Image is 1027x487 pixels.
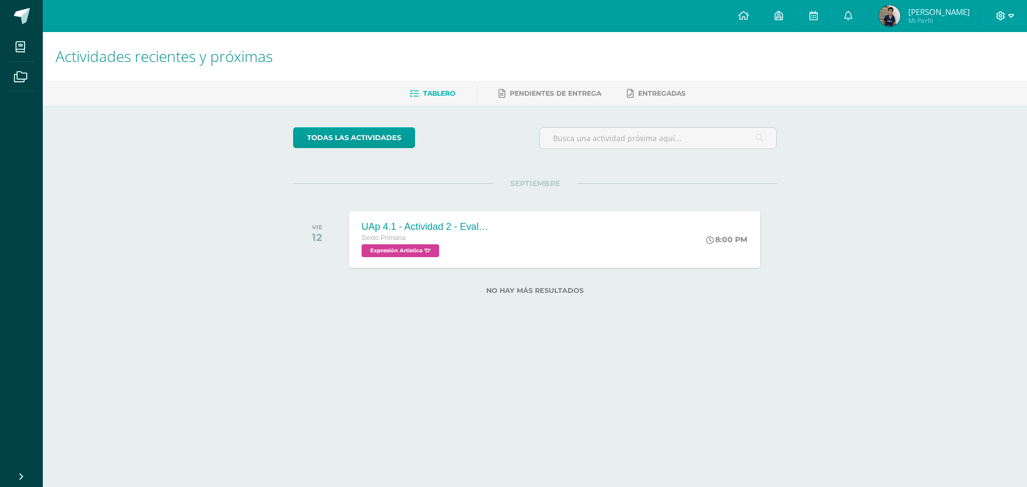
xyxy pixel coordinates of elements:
[540,128,777,149] input: Busca una actividad próxima aquí...
[410,85,455,102] a: Tablero
[312,223,323,231] div: VIE
[293,287,777,295] label: No hay más resultados
[423,89,455,97] span: Tablero
[293,127,415,148] a: todas las Actividades
[493,179,577,188] span: SEPTIEMBRE
[312,231,323,244] div: 12
[908,16,970,25] span: Mi Perfil
[510,89,601,97] span: Pendientes de entrega
[879,5,900,27] img: 1535c0312ae203c30d44d59aa01203f9.png
[362,221,490,233] div: UAp 4.1 - Actividad 2 - Evaluación de práctica instrumental melodía "Adeste Fideles"/[PERSON_NAME]
[362,234,406,242] span: Sexto Primaria
[499,85,601,102] a: Pendientes de entrega
[638,89,686,97] span: Entregadas
[56,46,273,66] span: Actividades recientes y próximas
[362,244,439,257] span: Expresión Artística 'D'
[706,235,747,244] div: 8:00 PM
[627,85,686,102] a: Entregadas
[908,6,970,17] span: [PERSON_NAME]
